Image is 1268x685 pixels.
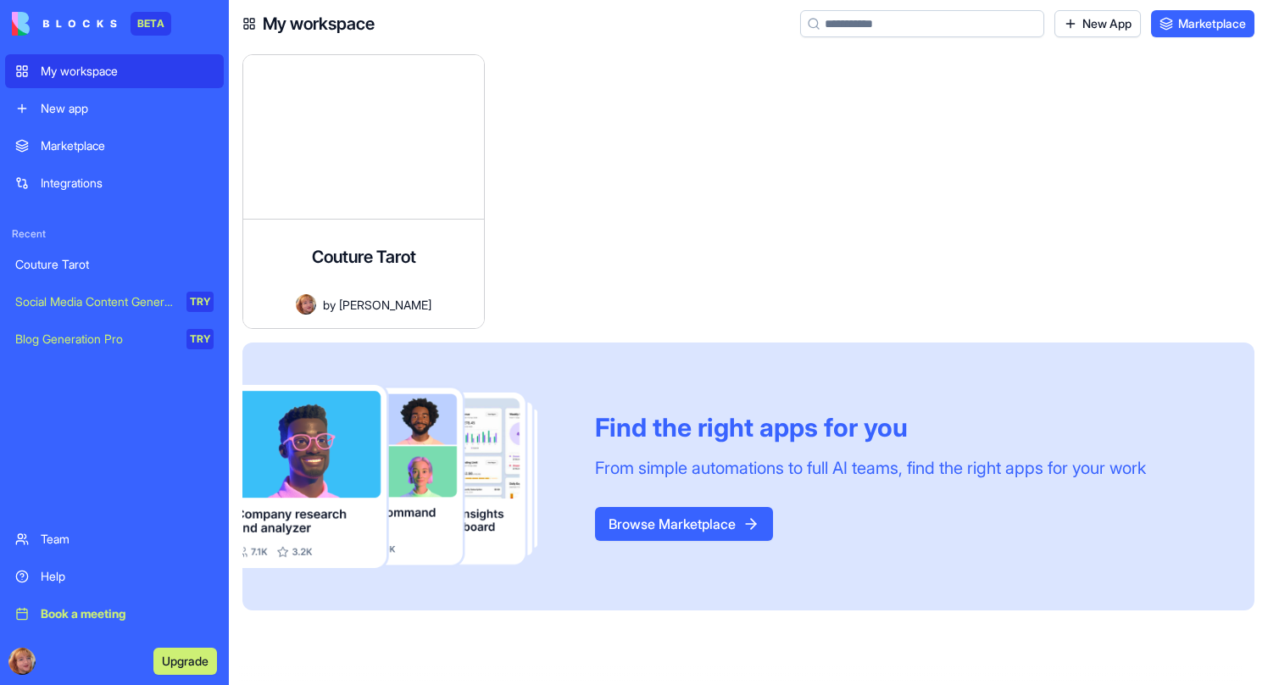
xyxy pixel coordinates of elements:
[339,296,431,314] span: [PERSON_NAME]
[5,560,224,593] a: Help
[296,294,316,315] img: Avatar
[186,329,214,349] div: TRY
[595,456,1146,480] div: From simple automations to full AI teams, find the right apps for your work
[41,63,214,80] div: My workspace
[263,12,375,36] h4: My workspace
[1054,10,1141,37] a: New App
[12,12,171,36] a: BETA
[5,285,224,319] a: Social Media Content GeneratorTRY
[5,54,224,88] a: My workspace
[312,245,416,269] h4: Couture Tarot
[41,175,214,192] div: Integrations
[5,227,224,241] span: Recent
[5,597,224,631] a: Book a meeting
[153,648,217,675] button: Upgrade
[131,12,171,36] div: BETA
[15,256,214,273] div: Couture Tarot
[1151,10,1254,37] a: Marketplace
[15,293,175,310] div: Social Media Content Generator
[242,54,485,329] a: Couture TarotAvatarby[PERSON_NAME]
[186,292,214,312] div: TRY
[41,137,214,154] div: Marketplace
[5,129,224,163] a: Marketplace
[41,605,214,622] div: Book a meeting
[5,322,224,356] a: Blog Generation ProTRY
[5,92,224,125] a: New app
[41,531,214,548] div: Team
[595,412,1146,443] div: Find the right apps for you
[5,248,224,281] a: Couture Tarot
[15,331,175,348] div: Blog Generation Pro
[153,652,217,669] a: Upgrade
[323,296,336,314] span: by
[595,515,773,532] a: Browse Marketplace
[8,648,36,675] img: ACg8ocJ95FOty5lqBri2kgg0EIM0LtVGW5LthGtSWrf7NQUd-m94f23p4A=s96-c
[5,166,224,200] a: Integrations
[12,12,117,36] img: logo
[41,568,214,585] div: Help
[5,522,224,556] a: Team
[595,507,773,541] button: Browse Marketplace
[41,100,214,117] div: New app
